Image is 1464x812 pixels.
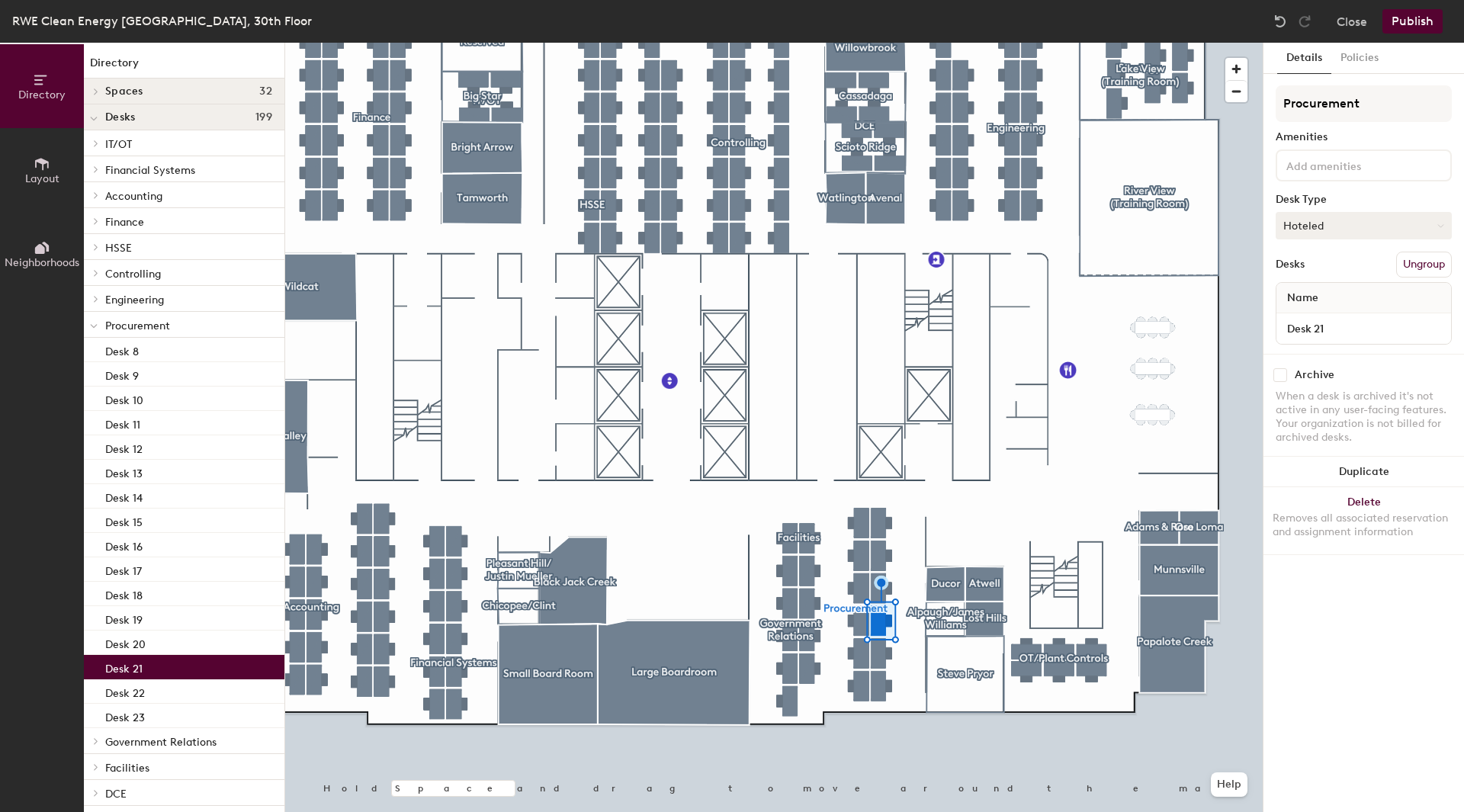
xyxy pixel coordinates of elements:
span: Accounting [105,190,162,203]
p: Desk 11 [105,414,140,432]
p: Desk 19 [105,609,143,627]
button: Hoteled [1276,212,1452,239]
span: Financial Systems [105,164,195,177]
span: DCE [105,788,127,801]
div: When a desk is archived it's not active in any user-facing features. Your organization is not bil... [1276,390,1452,445]
span: Spaces [105,85,143,98]
p: Desk 21 [105,658,143,676]
h1: Directory [84,55,284,79]
span: IT/OT [105,138,132,151]
span: Layout [25,172,59,185]
div: Removes all associated reservation and assignment information [1273,512,1455,539]
span: 32 [259,85,272,98]
p: Desk 15 [105,512,143,529]
button: DeleteRemoves all associated reservation and assignment information [1263,487,1464,554]
div: Archive [1295,369,1334,381]
button: Publish [1382,9,1443,34]
button: Policies [1331,43,1388,74]
div: RWE Clean Energy [GEOGRAPHIC_DATA], 30th Floor [12,11,312,30]
p: Desk 20 [105,634,146,651]
span: Controlling [105,268,161,281]
button: Help [1211,772,1247,797]
input: Add amenities [1283,156,1421,174]
p: Desk 14 [105,487,143,505]
img: Undo [1273,14,1288,29]
span: Directory [18,88,66,101]
div: Desk Type [1276,194,1452,206]
span: Facilities [105,762,149,775]
button: Close [1337,9,1367,34]
span: Name [1279,284,1326,312]
span: Engineering [105,294,164,307]
p: Desk 12 [105,438,143,456]
p: Desk 22 [105,682,145,700]
span: Neighborhoods [5,256,79,269]
button: Details [1277,43,1331,74]
p: Desk 16 [105,536,143,554]
span: Finance [105,216,144,229]
button: Duplicate [1263,457,1464,487]
button: Ungroup [1396,252,1452,278]
span: 199 [255,111,272,124]
input: Unnamed desk [1279,318,1448,339]
span: HSSE [105,242,132,255]
span: Desks [105,111,135,124]
div: Amenities [1276,131,1452,143]
p: Desk 13 [105,463,143,480]
img: Redo [1297,14,1312,29]
p: Desk 17 [105,560,142,578]
p: Desk 23 [105,707,145,724]
div: Desks [1276,258,1305,271]
span: Government Relations [105,736,217,749]
p: Desk 8 [105,341,139,358]
p: Desk 10 [105,390,143,407]
p: Desk 18 [105,585,143,602]
span: Procurement [105,319,170,332]
p: Desk 9 [105,365,139,383]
